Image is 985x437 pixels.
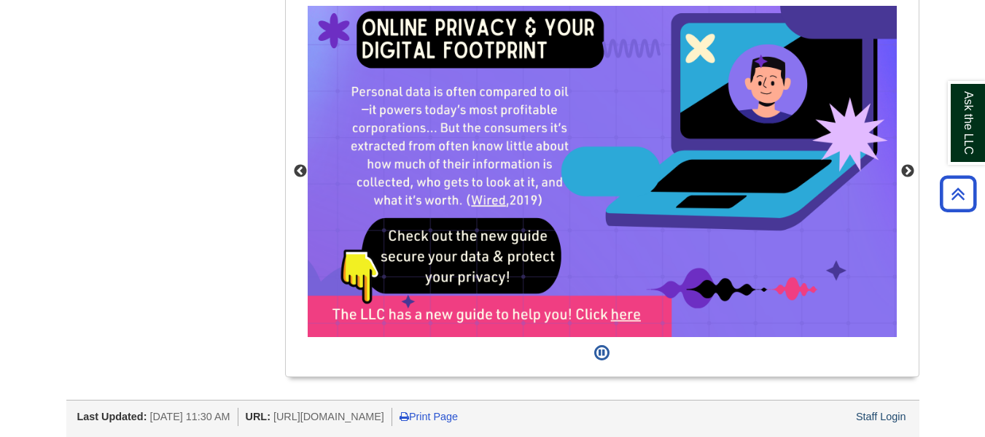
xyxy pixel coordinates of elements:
[293,164,308,179] button: Previous
[400,411,409,422] i: Print Page
[77,411,147,422] span: Last Updated:
[935,184,981,204] a: Back to Top
[856,411,906,422] a: Staff Login
[149,411,230,422] span: [DATE] 11:30 AM
[273,411,384,422] span: [URL][DOMAIN_NAME]
[900,164,915,179] button: Next
[308,6,897,338] div: This box contains rotating images
[590,337,614,369] button: Pause
[246,411,270,422] span: URL:
[400,411,458,422] a: Print Page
